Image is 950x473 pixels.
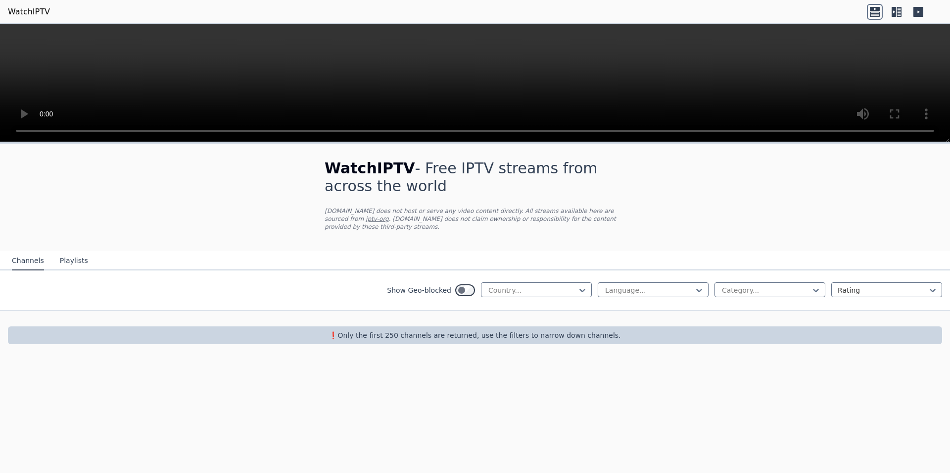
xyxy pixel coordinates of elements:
button: Playlists [60,252,88,270]
a: iptv-org [366,215,389,222]
p: [DOMAIN_NAME] does not host or serve any video content directly. All streams available here are s... [325,207,625,231]
button: Channels [12,252,44,270]
h1: - Free IPTV streams from across the world [325,159,625,195]
p: ❗️Only the first 250 channels are returned, use the filters to narrow down channels. [12,330,938,340]
label: Show Geo-blocked [387,285,451,295]
span: WatchIPTV [325,159,415,177]
a: WatchIPTV [8,6,50,18]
